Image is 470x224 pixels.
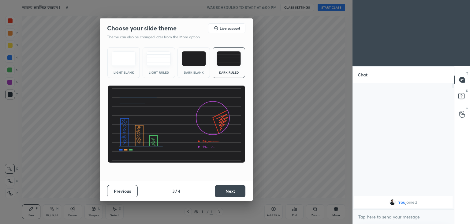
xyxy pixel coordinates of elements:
[107,34,206,40] p: Theme can also be changed later from the More option
[107,85,245,163] img: darkRuledThemeBanner.864f114c.svg
[112,51,136,66] img: lightTheme.e5ed3b09.svg
[466,88,468,93] p: D
[405,200,417,205] span: joined
[466,71,468,76] p: T
[353,195,454,210] div: grid
[107,185,138,197] button: Previous
[217,71,241,74] div: Dark Ruled
[147,71,171,74] div: Light Ruled
[215,185,245,197] button: Next
[107,24,177,32] h2: Choose your slide theme
[220,26,240,30] h5: Live support
[111,71,136,74] div: Light Blank
[175,188,177,194] h4: /
[398,200,405,205] span: You
[181,71,206,74] div: Dark Blank
[147,51,171,66] img: lightRuledTheme.5fabf969.svg
[182,51,206,66] img: darkTheme.f0cc69e5.svg
[172,188,175,194] h4: 3
[217,51,241,66] img: darkRuledTheme.de295e13.svg
[390,199,396,205] img: 75be8c77a365489dbb0553809f470823.jpg
[178,188,180,194] h4: 4
[466,106,468,110] p: G
[353,67,372,83] p: Chat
